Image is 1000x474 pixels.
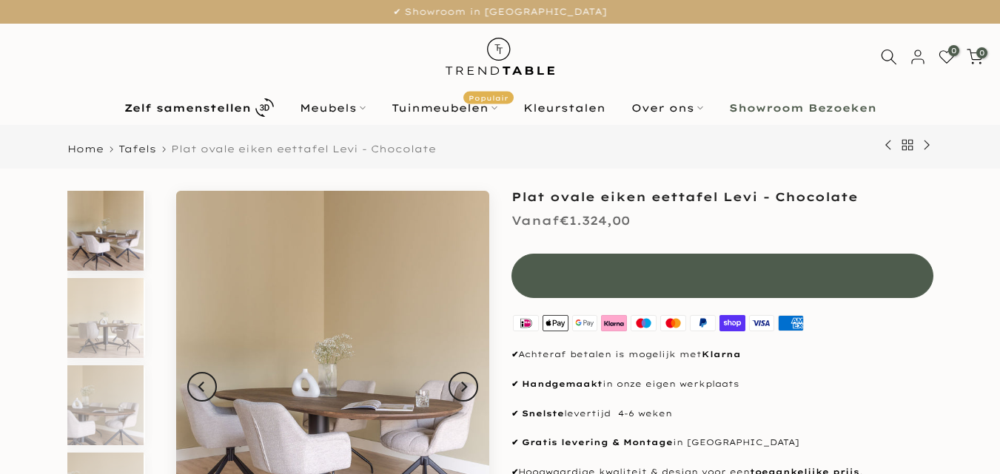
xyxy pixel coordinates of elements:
[449,372,478,402] button: Next
[187,372,217,402] button: Previous
[378,99,510,117] a: TuinmeubelenPopulair
[967,49,983,65] a: 0
[776,313,806,333] img: american express
[19,4,981,20] p: ✔ Showroom in [GEOGRAPHIC_DATA]
[570,313,600,333] img: google pay
[600,313,629,333] img: klarna
[522,379,603,389] strong: Handgemaakt
[111,95,286,121] a: Zelf samenstellen
[511,349,518,359] strong: ✔
[118,144,156,154] a: Tafels
[511,408,518,419] strong: ✔
[67,144,104,154] a: Home
[939,49,955,65] a: 0
[1,399,75,473] iframe: toggle-frame
[629,313,659,333] img: maestro
[171,143,436,155] span: Plat ovale eiken eettafel Levi - Chocolate
[522,437,673,447] strong: Gratis levering & Montage
[435,24,565,89] img: trend-table
[716,99,889,117] a: Showroom Bezoeken
[511,437,518,447] strong: ✔
[511,407,933,421] p: levertijd 4-6 weken
[976,47,987,58] span: 0
[124,103,251,113] b: Zelf samenstellen
[717,313,747,333] img: shopify pay
[510,99,618,117] a: Kleurstalen
[511,210,630,231] div: €1.324,00
[948,45,959,56] span: 0
[618,99,716,117] a: Over ons
[286,99,378,117] a: Meubels
[511,377,933,392] p: in onze eigen werkplaats
[511,436,933,450] p: in [GEOGRAPHIC_DATA]
[463,91,514,104] span: Populair
[747,313,776,333] img: visa
[511,213,560,228] span: Vanaf
[729,103,876,113] b: Showroom Bezoeken
[540,313,570,333] img: apple pay
[511,379,518,389] strong: ✔
[511,191,933,203] h1: Plat ovale eiken eettafel Levi - Chocolate
[511,348,933,362] p: Achteraf betalen is mogelijk met
[702,349,741,359] strong: Klarna
[511,313,541,333] img: ideal
[522,408,564,419] strong: Snelste
[659,313,688,333] img: master
[688,313,717,333] img: paypal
